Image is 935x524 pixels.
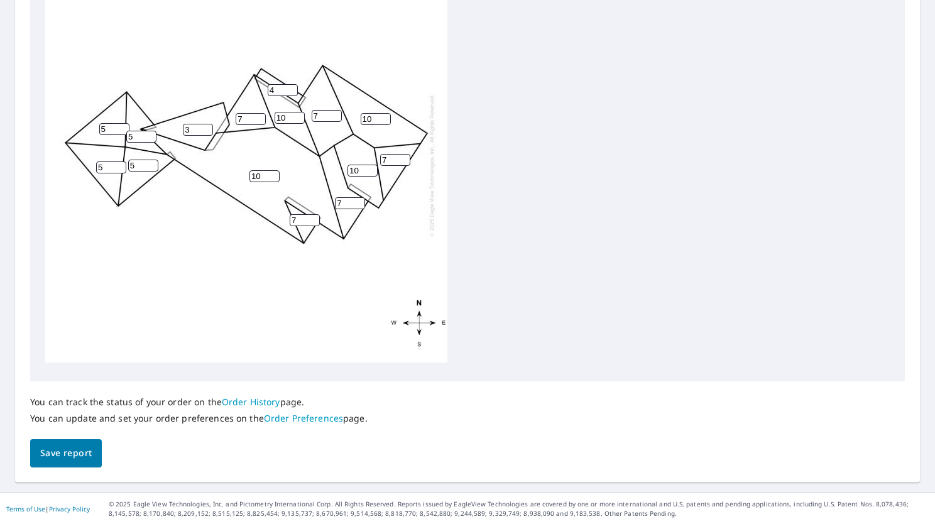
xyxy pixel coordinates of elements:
[49,505,90,513] a: Privacy Policy
[40,445,92,461] span: Save report
[30,396,368,408] p: You can track the status of your order on the page.
[30,413,368,424] p: You can update and set your order preferences on the page.
[264,412,343,424] a: Order Preferences
[6,505,90,513] p: |
[222,396,280,408] a: Order History
[109,499,929,518] p: © 2025 Eagle View Technologies, Inc. and Pictometry International Corp. All Rights Reserved. Repo...
[30,439,102,467] button: Save report
[6,505,45,513] a: Terms of Use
